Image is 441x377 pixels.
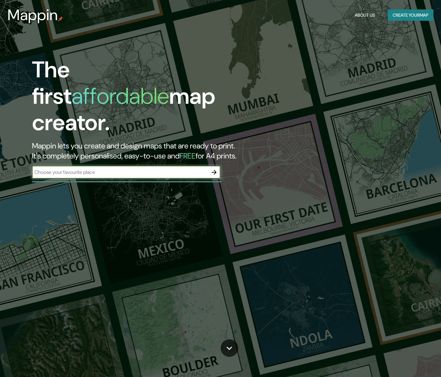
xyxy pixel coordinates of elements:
[32,57,253,141] h1: The first map creator.
[352,9,378,21] button: About Us
[58,16,63,21] img: mappin-pin
[180,151,196,161] h5: FREE
[72,81,169,111] h1: affordable
[388,9,433,21] button: Create yourmap
[8,6,58,24] h3: Mappin
[32,169,208,176] input: Choose your favourite place
[32,141,253,161] h2: Mappin lets you create and design maps that are ready to print. It's completely personalised, eas...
